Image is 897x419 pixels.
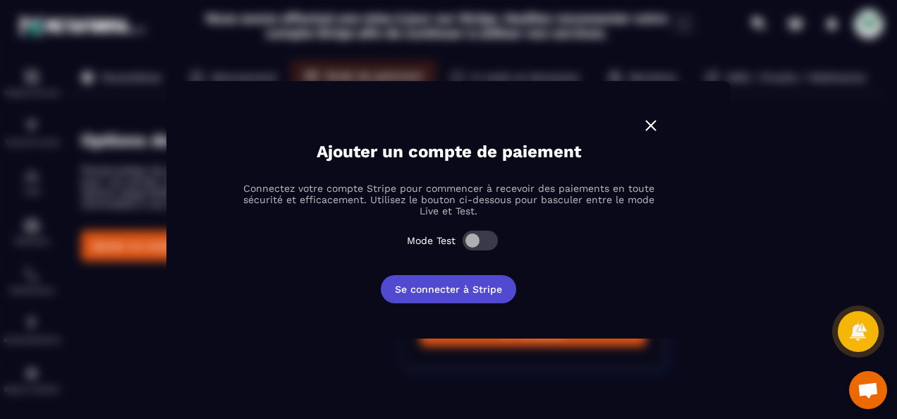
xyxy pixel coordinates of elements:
p: Ajouter un compte de paiement [317,142,581,162]
p: Connectez votre compte Stripe pour commencer à recevoir des paiements en toute sécurité et effica... [237,183,660,217]
button: Se connecter à Stripe [381,275,516,303]
label: Mode Test [407,235,456,246]
a: Ouvrir le chat [849,371,887,409]
img: close-w.0bb75850.svg [642,116,660,135]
